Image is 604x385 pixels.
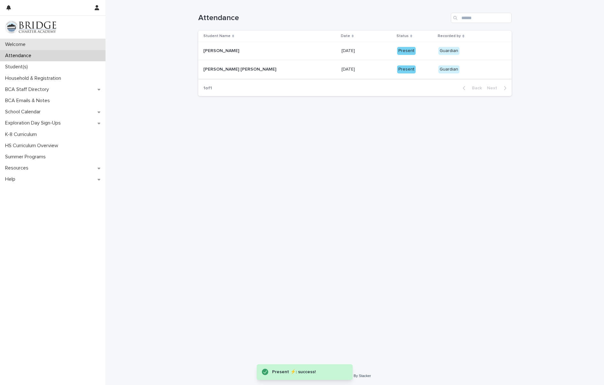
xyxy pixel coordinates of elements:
div: Guardian [438,65,459,73]
tr: [PERSON_NAME] [PERSON_NAME][PERSON_NAME] [PERSON_NAME] [DATE][DATE] PresentGuardian [198,60,512,79]
tr: [PERSON_NAME][PERSON_NAME] [DATE][DATE] PresentGuardian [198,42,512,60]
p: [DATE] [341,65,356,72]
p: [PERSON_NAME] [203,47,240,54]
p: Date [341,33,350,40]
p: Resources [3,165,34,171]
p: [PERSON_NAME] [PERSON_NAME] [203,65,278,72]
span: Back [468,86,482,90]
p: [DATE] [341,47,356,54]
p: Attendance [3,53,36,59]
span: Next [487,86,501,90]
p: School Calendar [3,109,46,115]
div: Present [397,65,416,73]
div: Guardian [438,47,459,55]
p: Household & Registration [3,75,66,81]
p: Recorded by [438,33,461,40]
p: BCA Emails & Notes [3,98,55,104]
p: 1 of 1 [198,80,217,96]
img: V1C1m3IdTEidaUdm9Hs0 [5,21,56,34]
div: Present [397,47,416,55]
p: K-8 Curriculum [3,132,42,138]
p: Help [3,176,20,182]
p: BCA Staff Directory [3,87,54,93]
input: Search [451,13,512,23]
button: Back [458,85,484,91]
a: Powered By Stacker [339,374,371,378]
p: Student Name [203,33,231,40]
h1: Attendance [198,13,448,23]
div: Present ⚡: success! [272,368,340,376]
p: Status [396,33,409,40]
p: Student(s) [3,64,33,70]
p: Exploration Day Sign-Ups [3,120,66,126]
button: Next [484,85,512,91]
p: Summer Programs [3,154,51,160]
p: Welcome [3,42,31,48]
p: HS Curriculum Overview [3,143,63,149]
